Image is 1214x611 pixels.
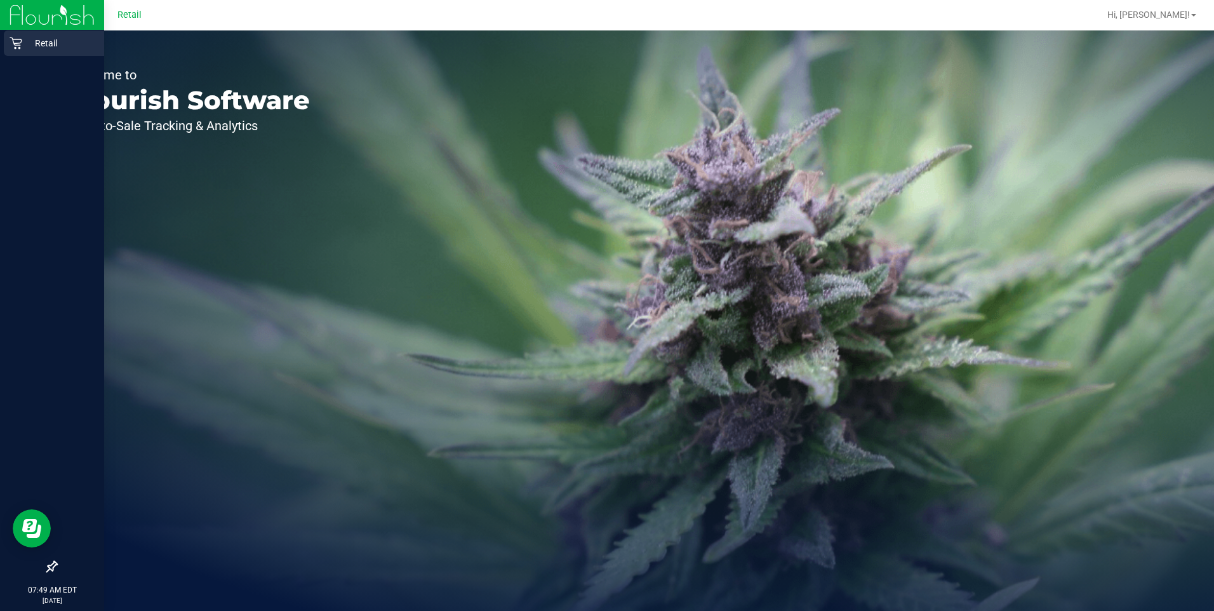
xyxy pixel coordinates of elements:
p: Flourish Software [69,88,310,113]
p: Retail [22,36,98,51]
p: Seed-to-Sale Tracking & Analytics [69,119,310,132]
p: [DATE] [6,596,98,605]
span: Retail [117,10,142,20]
p: 07:49 AM EDT [6,584,98,596]
span: Hi, [PERSON_NAME]! [1107,10,1190,20]
inline-svg: Retail [10,37,22,50]
iframe: Resource center [13,509,51,547]
p: Welcome to [69,69,310,81]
